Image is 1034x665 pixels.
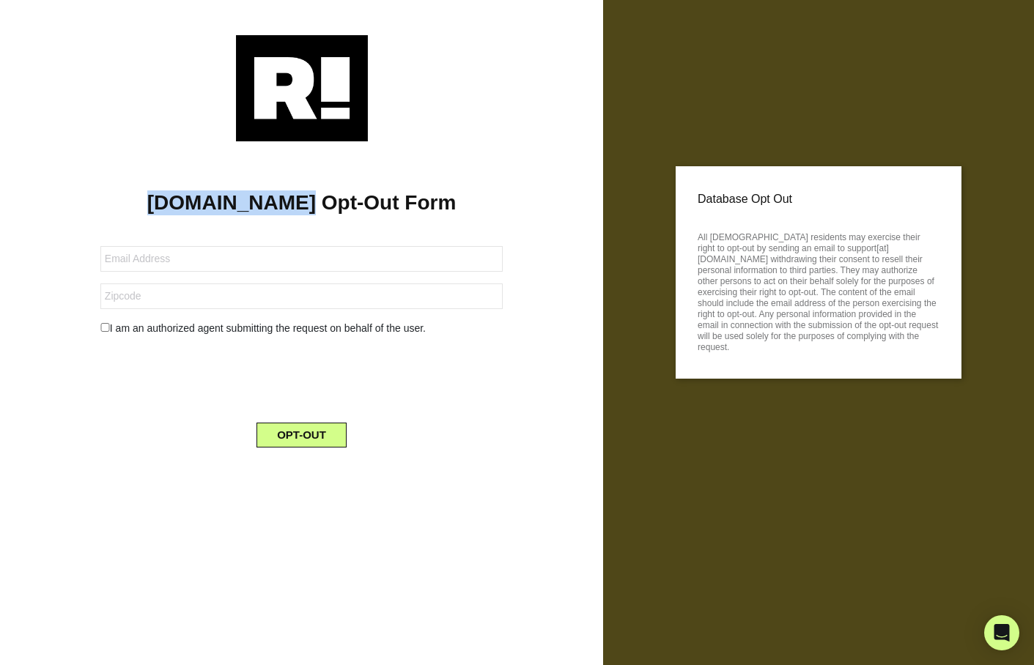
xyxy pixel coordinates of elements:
[698,228,939,353] p: All [DEMOGRAPHIC_DATA] residents may exercise their right to opt-out by sending an email to suppo...
[256,423,347,447] button: OPT-OUT
[698,188,939,210] p: Database Opt Out
[984,615,1019,650] div: Open Intercom Messenger
[191,348,413,405] iframe: reCAPTCHA
[100,283,503,309] input: Zipcode
[100,246,503,272] input: Email Address
[236,35,368,141] img: Retention.com
[89,321,514,336] div: I am an authorized agent submitting the request on behalf of the user.
[22,190,581,215] h1: [DOMAIN_NAME] Opt-Out Form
